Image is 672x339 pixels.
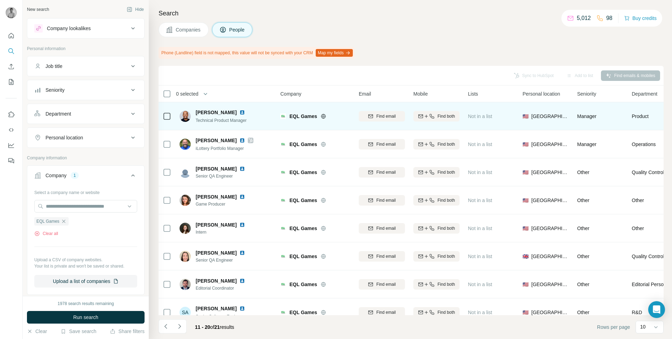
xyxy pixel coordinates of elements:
img: Logo of EQL Games [280,169,286,175]
span: 21 [214,324,220,330]
button: Find email [359,195,405,206]
span: Find both [437,169,455,175]
span: Not in a list [468,226,492,231]
span: Mobile [413,90,428,97]
span: Other [577,310,589,315]
p: Upload a CSV of company websites. [34,257,137,263]
span: 🇺🇸 [523,225,528,232]
span: Editorial Coordinator [196,285,253,291]
div: Select a company name or website [34,187,137,196]
img: LinkedIn logo [239,110,245,115]
span: Seniority [577,90,596,97]
span: Find email [376,169,395,175]
span: EQL Games [289,253,317,260]
span: Find email [376,197,395,203]
button: Find both [413,251,460,262]
button: Find both [413,195,460,206]
span: EQL Games [289,225,317,232]
span: EQL Games [289,113,317,120]
button: Run search [27,311,145,324]
span: 🇺🇸 [523,113,528,120]
button: Quick start [6,29,17,42]
span: Other [577,254,589,259]
div: Department [45,110,71,117]
span: Personal location [523,90,560,97]
img: Avatar [180,139,191,150]
img: LinkedIn logo [239,166,245,172]
span: Technical Product Manager [196,118,246,123]
button: Find email [359,167,405,178]
button: Find email [359,223,405,234]
p: 5,012 [577,14,591,22]
span: Not in a list [468,198,492,203]
span: Find both [437,141,455,147]
span: [GEOGRAPHIC_DATA] [531,113,569,120]
span: Find email [376,113,395,119]
span: Find both [437,253,455,260]
span: [GEOGRAPHIC_DATA] [531,253,569,260]
span: 0 selected [176,90,198,97]
span: Game Producer [196,201,253,207]
span: Other [577,282,589,287]
div: Company lookalikes [47,25,91,32]
img: Logo of EQL Games [280,282,286,287]
span: Senior QA Engineer [196,257,253,263]
span: [PERSON_NAME] [196,193,237,200]
img: Avatar [180,251,191,262]
span: Find email [376,309,395,316]
span: Find both [437,197,455,203]
button: Clear all [34,230,58,237]
span: 🇺🇸 [523,197,528,204]
span: [GEOGRAPHIC_DATA] [531,309,569,316]
span: Not in a list [468,113,492,119]
span: Companies [176,26,201,33]
div: 1978 search results remaining [58,300,114,307]
button: Company1 [27,167,144,187]
p: Company information [27,155,145,161]
span: Company [280,90,301,97]
span: Find email [376,141,395,147]
img: Logo of EQL Games [280,198,286,203]
img: LinkedIn logo [239,222,245,228]
button: My lists [6,76,17,88]
span: EQL Games [289,197,317,204]
span: Manager [577,113,596,119]
span: R&D [632,309,642,316]
button: Feedback [6,154,17,167]
button: Find email [359,139,405,150]
img: Logo of EQL Games [280,113,286,119]
button: Map my fields [316,49,353,57]
span: Email [359,90,371,97]
span: [PERSON_NAME] [196,277,237,284]
span: Find email [376,225,395,231]
img: Logo of EQL Games [280,310,286,315]
span: Not in a list [468,282,492,287]
button: Clear [27,328,47,335]
button: Seniority [27,82,144,98]
span: [GEOGRAPHIC_DATA] [531,141,569,148]
span: Other [577,198,589,203]
button: Use Surfe on LinkedIn [6,108,17,121]
div: Phone (Landline) field is not mapped, this value will not be synced with your CRM [159,47,354,59]
span: People [229,26,245,33]
span: [PERSON_NAME] [196,109,237,116]
span: iLottery Portfolio Manager [196,146,244,151]
div: Open Intercom Messenger [648,301,665,318]
button: Find email [359,111,405,122]
button: Navigate to next page [173,319,187,333]
span: Quality Control [632,169,664,176]
button: Upload a list of companies [34,275,137,288]
button: Find email [359,251,405,262]
img: Logo of EQL Games [280,141,286,147]
div: Seniority [45,87,64,94]
button: Find both [413,167,460,178]
span: Find both [437,225,455,231]
span: Other [577,169,589,175]
span: Other [632,225,644,232]
button: Company lookalikes [27,20,144,37]
span: EQL Games [289,309,317,316]
img: Avatar [180,195,191,206]
span: [PERSON_NAME] [196,249,237,256]
span: 🇺🇸 [523,141,528,148]
img: Avatar [180,279,191,290]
